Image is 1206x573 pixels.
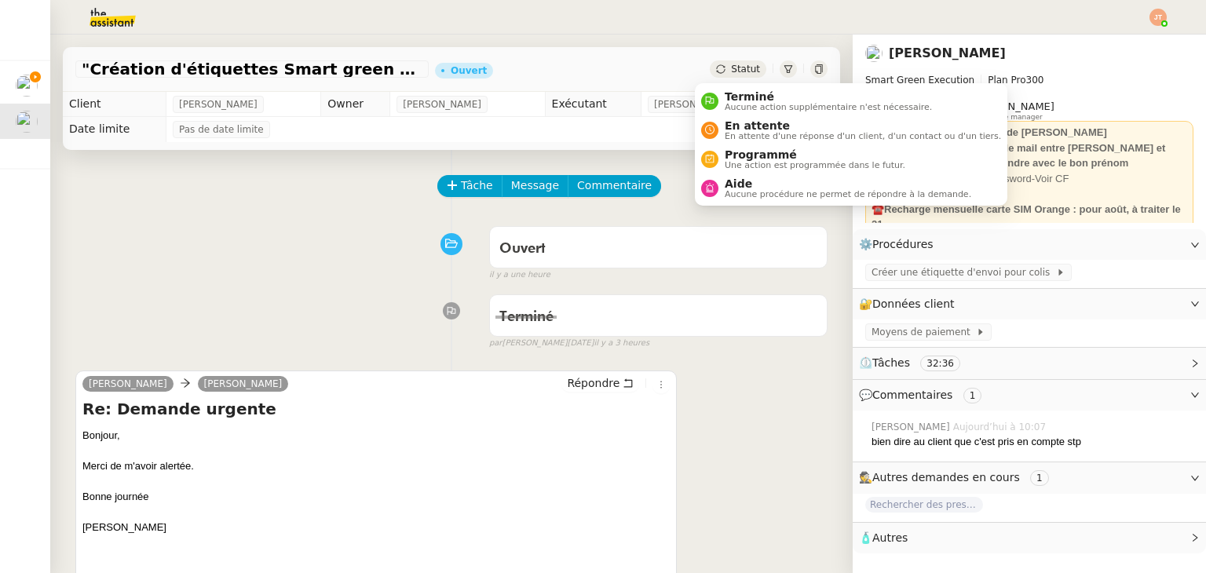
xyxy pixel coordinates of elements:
[859,356,974,369] span: ⏲️
[489,268,550,282] span: il y a une heure
[872,324,976,340] span: Moyens de paiement
[502,175,568,197] button: Message
[1149,9,1167,26] img: svg
[82,489,670,535] div: Bonne journée
[1030,470,1049,486] nz-tag: 1
[872,171,1187,187] div: [PERSON_NAME] a un 1Password-Voir CF
[970,100,1054,112] span: [PERSON_NAME]
[594,337,649,350] span: il y a 3 heures
[179,122,264,137] span: Pas de date limite
[920,356,960,371] nz-tag: 32:36
[725,90,932,103] span: Terminé
[865,75,974,86] span: Smart Green Execution
[859,471,1055,484] span: 🕵️
[853,523,1206,553] div: 🧴Autres
[654,97,764,112] span: [PERSON_NAME][DATE]
[82,458,670,474] div: Merci de m'avoir alertée.
[577,177,652,195] span: Commentaire
[82,61,422,77] span: "Création d'étiquettes Smart green Execution (réponses)" a été modifié récemment.
[725,148,905,161] span: Programmé
[561,374,639,392] button: Répondre
[451,66,487,75] div: Ouvert
[198,377,289,391] a: [PERSON_NAME]
[872,471,1020,484] span: Autres demandes en cours
[872,420,953,434] span: [PERSON_NAME]
[872,142,1165,170] strong: ⚠️ vigilance sur qui envoie le mail entre [PERSON_NAME] et [PERSON_NAME] pour répondre avec le bo...
[859,389,988,401] span: 💬
[970,100,1054,121] app-user-label: Knowledge manager
[725,119,1001,132] span: En attente
[461,177,493,195] span: Tâche
[872,202,1187,232] div: ☎️
[872,434,1193,450] div: bien dire au client que c'est pris en compte stp
[489,337,649,350] small: [PERSON_NAME][DATE]
[179,97,258,112] span: [PERSON_NAME]
[872,265,1056,280] span: Créer une étiquette d'envoi pour colis
[437,175,502,197] button: Tâche
[859,531,908,544] span: 🧴
[725,161,905,170] span: Une action est programmée dans le futur.
[499,310,554,324] span: Terminé
[853,462,1206,493] div: 🕵️Autres demandes en cours 1
[725,190,971,199] span: Aucune procédure ne permet de répondre à la demande.
[731,64,760,75] span: Statut
[865,497,983,513] span: Rechercher des prestataires pour formation IA
[568,175,661,197] button: Commentaire
[725,103,932,111] span: Aucune action supplémentaire n'est nécessaire.
[567,375,619,391] span: Répondre
[889,46,1006,60] a: [PERSON_NAME]
[403,97,481,112] span: [PERSON_NAME]
[859,295,961,313] span: 🔐
[725,177,971,190] span: Aide
[872,356,910,369] span: Tâches
[499,242,546,256] span: Ouvert
[872,389,952,401] span: Commentaires
[872,531,908,544] span: Autres
[545,92,641,117] td: Exécutant
[853,348,1206,378] div: ⏲️Tâches 32:36
[872,238,934,250] span: Procédures
[82,428,670,443] div: Bonjour,
[725,132,1001,141] span: En attente d'une réponse d'un client, d'un contact ou d'un tiers.
[988,75,1025,86] span: Plan Pro
[511,177,559,195] span: Message
[82,398,670,420] h4: Re: Demande urgente
[853,229,1206,260] div: ⚙️Procédures
[1026,75,1044,86] span: 300
[859,235,941,254] span: ⚙️
[872,203,1181,231] strong: Recharge mensuelle carte SIM Orange : pour août, à traiter le 21
[953,420,1049,434] span: Aujourd’hui à 10:07
[853,289,1206,319] div: 🔐Données client
[63,92,166,117] td: Client
[82,520,670,535] div: [PERSON_NAME]
[872,297,955,310] span: Données client
[489,337,502,350] span: par
[963,388,982,403] nz-tag: 1
[82,377,174,391] a: [PERSON_NAME]
[16,75,38,97] img: users%2FdHO1iM5N2ObAeWsI96eSgBoqS9g1%2Favatar%2Fdownload.png
[63,117,166,142] td: Date limite
[865,45,883,62] img: users%2FCpOvfnS35gVlFluOr45fH1Vsc9n2%2Favatar%2F1517393979221.jpeg
[16,111,38,133] img: users%2FCpOvfnS35gVlFluOr45fH1Vsc9n2%2Favatar%2F1517393979221.jpeg
[321,92,390,117] td: Owner
[853,380,1206,411] div: 💬Commentaires 1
